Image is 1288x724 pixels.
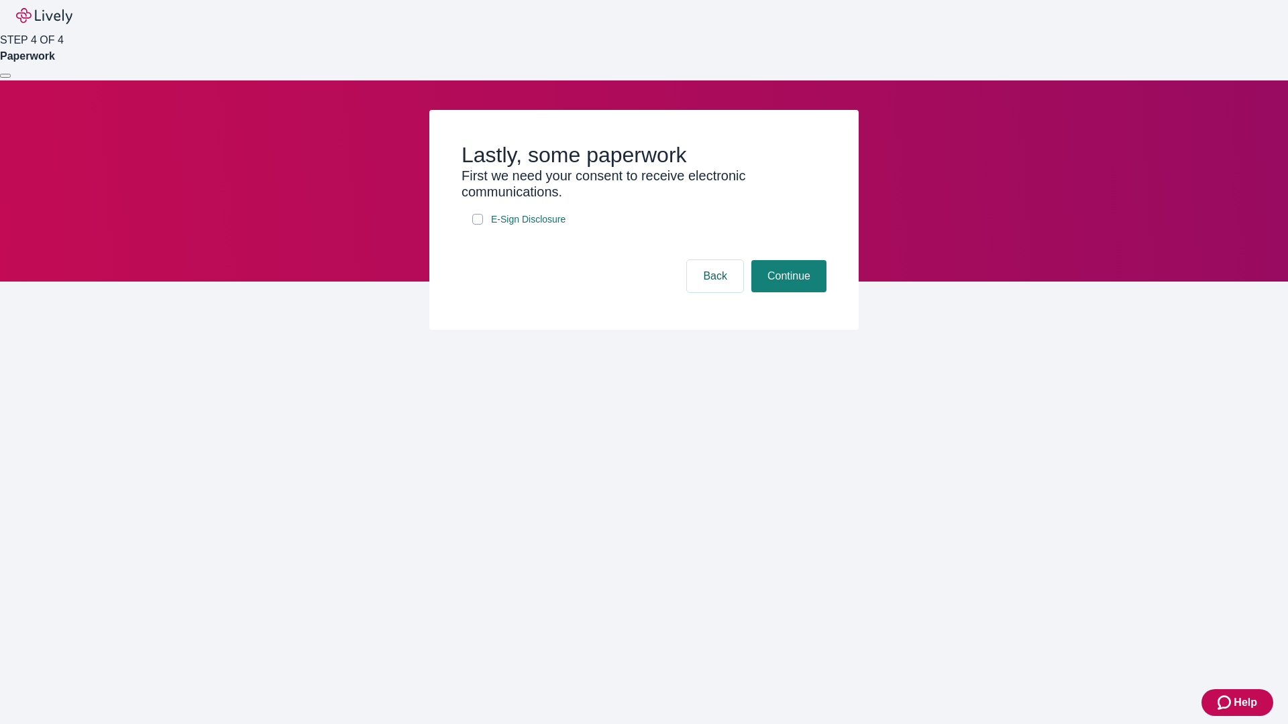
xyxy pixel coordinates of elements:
h3: First we need your consent to receive electronic communications. [462,168,826,200]
span: E-Sign Disclosure [491,213,566,227]
img: Lively [16,8,72,24]
button: Zendesk support iconHelp [1201,689,1273,716]
span: Help [1234,695,1257,711]
button: Continue [751,260,826,292]
h2: Lastly, some paperwork [462,142,826,168]
button: Back [687,260,743,292]
a: e-sign disclosure document [488,211,568,228]
svg: Zendesk support icon [1218,695,1234,711]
